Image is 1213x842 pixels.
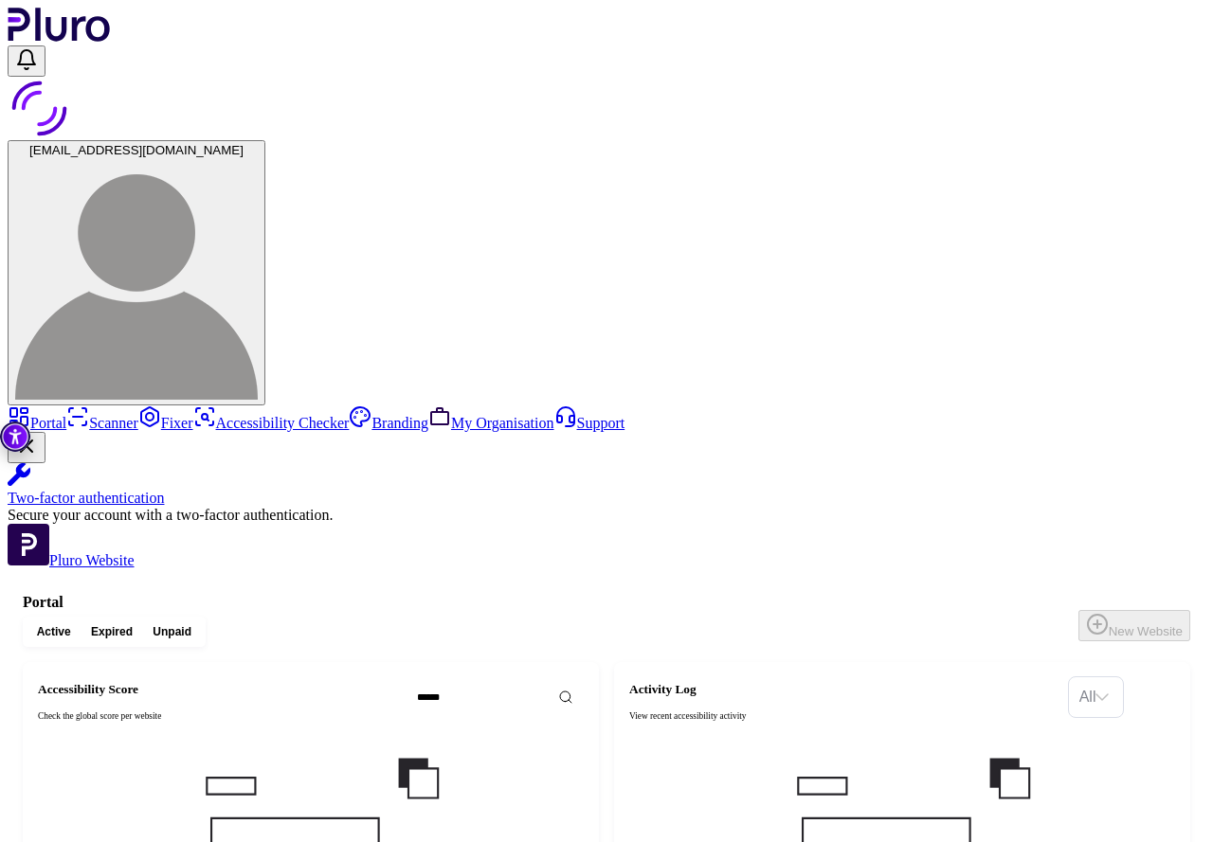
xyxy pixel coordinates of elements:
button: New Website [1078,610,1190,641]
button: Expired [81,620,142,643]
div: Set sorting [1068,676,1125,718]
a: Accessibility Checker [193,415,350,431]
h2: Accessibility Score [38,682,397,697]
div: Two-factor authentication [8,490,1205,507]
button: Active [27,620,81,643]
span: Unpaid [153,624,191,639]
a: Open Pluro Website [8,552,135,568]
button: Unpaid [143,620,202,643]
img: sky1@webspark.com [15,157,258,400]
input: Search [407,684,624,710]
button: Close Two-factor authentication notification [8,432,45,463]
a: Two-factor authentication [8,463,1205,507]
a: Logo [8,28,111,45]
a: Support [554,415,625,431]
a: Fixer [138,415,193,431]
button: [EMAIL_ADDRESS][DOMAIN_NAME]sky1@webspark.com [8,140,265,405]
span: Active [37,624,71,639]
aside: Sidebar menu [8,405,1205,569]
a: Portal [8,415,66,431]
div: Check the global score per website [38,710,397,723]
a: My Organisation [428,415,554,431]
div: Secure your account with a two-factor authentication. [8,507,1205,524]
h1: Portal [23,594,1190,611]
a: Scanner [66,415,138,431]
button: Open notifications, you have 0 new notifications [8,45,45,77]
div: View recent accessibility activity [629,710,1058,723]
span: Expired [91,624,133,639]
h2: Activity Log [629,682,1058,697]
a: Branding [349,415,428,431]
span: [EMAIL_ADDRESS][DOMAIN_NAME] [29,143,244,157]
